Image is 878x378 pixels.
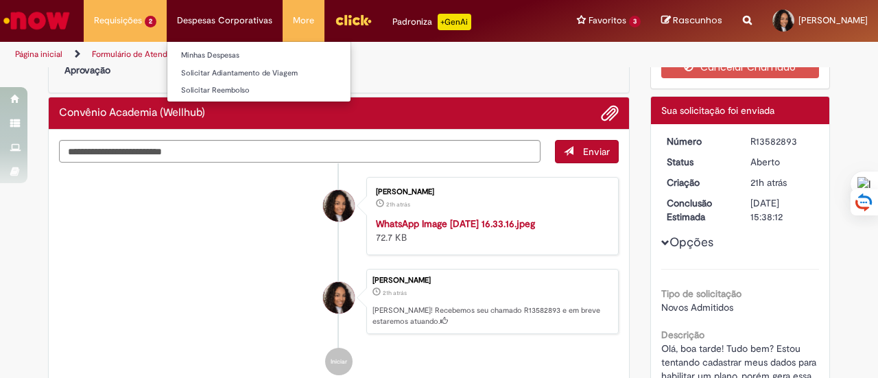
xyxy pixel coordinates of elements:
[383,289,407,297] span: 21h atrás
[386,200,410,209] time: 30/09/2025 16:38:04
[145,16,156,27] span: 2
[1,7,72,34] img: ServiceNow
[392,14,471,30] div: Padroniza
[656,196,741,224] dt: Conclusão Estimada
[661,329,704,341] b: Descrição
[656,176,741,189] dt: Criação
[59,140,541,163] textarea: Digite sua mensagem aqui...
[59,107,205,119] h2: Convênio Academia (Wellhub) Histórico de tíquete
[629,16,641,27] span: 3
[750,196,814,224] div: [DATE] 15:38:12
[167,83,351,98] a: Solicitar Reembolso
[673,14,722,27] span: Rascunhos
[750,155,814,169] div: Aberto
[10,42,575,67] ul: Trilhas de página
[661,104,774,117] span: Sua solicitação foi enviada
[656,155,741,169] dt: Status
[94,14,142,27] span: Requisições
[167,41,351,102] ul: Despesas Corporativas
[376,217,604,244] div: 72.7 KB
[656,134,741,148] dt: Número
[589,14,626,27] span: Favoritos
[15,49,62,60] a: Página inicial
[293,14,314,27] span: More
[323,282,355,314] div: Ana Carolina Muller De Cerqueira
[92,49,193,60] a: Formulário de Atendimento
[167,48,351,63] a: Minhas Despesas
[661,301,733,314] span: Novos Admitidos
[583,145,610,158] span: Enviar
[750,176,787,189] span: 21h atrás
[601,104,619,122] button: Adicionar anexos
[750,176,814,189] div: 30/09/2025 16:38:07
[335,10,372,30] img: click_logo_yellow_360x200.png
[372,305,611,327] p: [PERSON_NAME]! Recebemos seu chamado R13582893 e em breve estaremos atuando.
[372,276,611,285] div: [PERSON_NAME]
[750,134,814,148] div: R13582893
[661,287,741,300] b: Tipo de solicitação
[438,14,471,30] p: +GenAi
[661,56,820,78] button: Cancelar Chamado
[167,66,351,81] a: Solicitar Adiantamento de Viagem
[555,140,619,163] button: Enviar
[376,217,535,230] a: WhatsApp Image [DATE] 16.33.16.jpeg
[376,188,604,196] div: [PERSON_NAME]
[59,269,619,335] li: Ana Carolina Muller De Cerqueira
[798,14,868,26] span: [PERSON_NAME]
[386,200,410,209] span: 21h atrás
[323,190,355,222] div: Ana Carolina Muller De Cerqueira
[177,14,272,27] span: Despesas Corporativas
[750,176,787,189] time: 30/09/2025 16:38:07
[661,14,722,27] a: Rascunhos
[383,289,407,297] time: 30/09/2025 16:38:07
